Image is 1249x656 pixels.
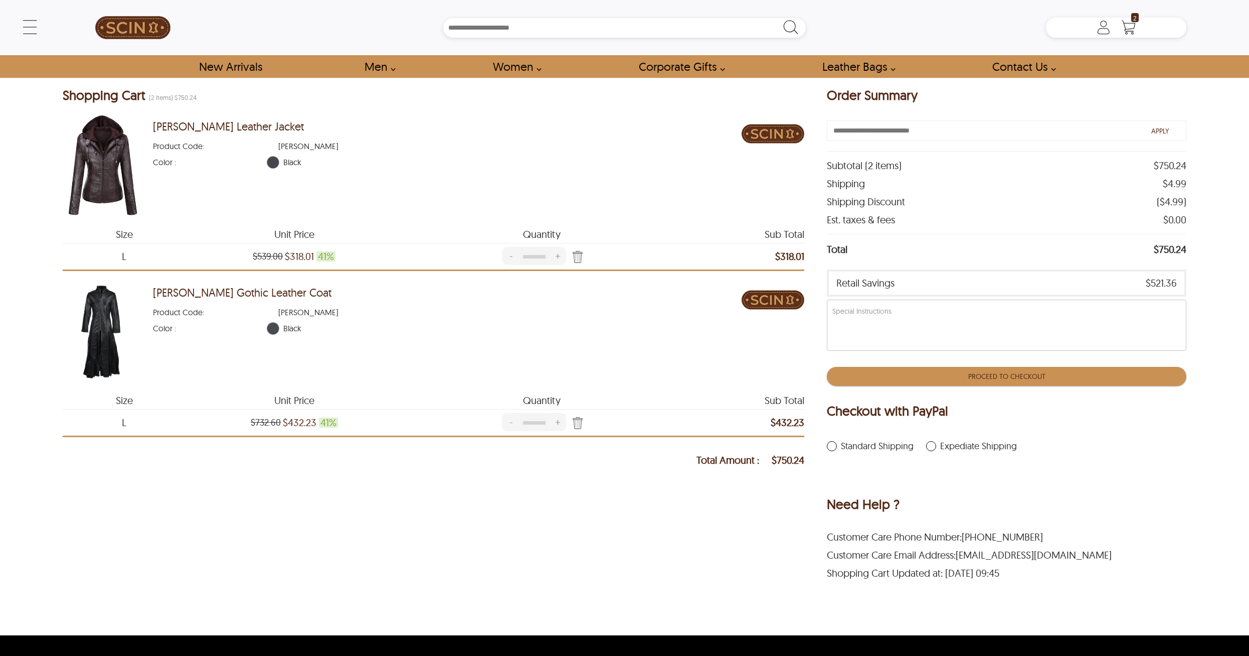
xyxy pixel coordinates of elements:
[1154,159,1186,172] span: $750.24
[283,418,316,428] span: Unit Price which was at a price of $732.60, now after discount the price is $432.23 Discount of 41%
[827,159,902,172] span: Subtotal ( 2 items )
[1163,213,1186,226] span: $0.00
[403,229,681,239] span: Quantity
[1163,177,1186,190] span: $4.99
[775,251,804,261] strong: subTotal $318.01
[186,396,403,406] span: Unit Price
[267,322,279,335] div: Black
[95,5,170,50] img: SCIN
[811,55,901,78] a: Shop Leather Bags
[267,156,279,169] div: Black
[827,497,1186,514] div: Need Help ?
[742,115,804,153] img: Brand Logo Shopping Cart Image
[278,307,404,317] span: [PERSON_NAME]
[1131,13,1139,22] span: 2
[1154,239,1186,259] span: $750.24
[827,234,1186,265] div: Total $750.24
[63,396,187,406] span: Size
[827,211,1186,229] div: Est. taxes & fees $0.00
[827,441,914,451] label: standardShipping is checked
[153,120,304,133] a: [PERSON_NAME] Leather Jacket
[836,277,895,290] span: Retail Savings
[253,251,283,261] strike: $539.00
[568,417,583,431] img: sprite-icon
[772,455,804,465] span: $750.24
[681,396,805,406] span: Sub Total
[827,157,1186,175] div: Subtotal 2 items $750.24
[696,455,772,465] span: Total Amount :
[186,229,403,239] span: Unit Price
[153,157,267,167] span: Color Black
[1151,126,1169,136] span: Apply
[1157,195,1186,208] span: ( $4.99 )
[549,413,566,431] div: Increase Quantity of Item
[827,461,1186,489] iframe: PayPal
[827,193,1186,211] div: Shipping Discount $4.99
[827,88,1186,110] div: Order Summary
[742,281,804,322] a: Brand Logo Shopping Cart Image
[353,55,401,78] a: shop men's leather jackets
[627,55,731,78] a: Shop Leather Corporate Gifts
[827,175,1186,193] div: Shipping $4.99
[827,177,865,190] span: Shipping
[251,418,281,428] strike: $732.60
[827,549,956,561] span: Customer Care Email Address
[63,418,187,428] span: Size L
[63,251,187,261] span: Size L
[63,281,143,381] img: Nyla Gothic Leather Coat
[63,229,187,239] span: Size
[827,195,905,208] span: Shipping Discount
[926,441,1017,451] label: expediateShipping is unchecked
[283,323,742,333] span: Black
[827,367,1186,386] button: Proceed To Checkout
[316,251,335,261] span: 41 %
[568,248,583,265] div: Press Enter to Remove Item
[63,88,197,105] div: Total Item and Total Amount (2 items) $750.24
[827,270,1186,297] div: Retail Savings $521.36
[1119,20,1139,35] a: Shopping Cart
[319,418,338,428] span: 41 %
[403,396,681,406] span: Quantity
[63,115,143,215] img: Emmie Biker Leather Jacket
[827,404,1186,426] div: Checkout with PayPal
[696,455,804,465] strong: Total Amount $750.24
[956,549,1112,561] a: [EMAIL_ADDRESS][DOMAIN_NAME]
[502,247,519,265] div: Decrease Quantity of Item
[827,88,918,105] div: Order Summary
[681,229,805,239] span: Sub Total
[549,247,566,265] div: Increase Quantity of Item
[153,286,331,299] a: [PERSON_NAME] Gothic Leather Coat
[188,55,273,78] a: Shop New Arrivals
[283,157,742,167] span: Black
[63,88,805,105] div: Shopping Cart
[153,323,267,333] span: Color Black
[827,497,900,514] div: Need Help ?
[771,418,804,428] strong: subTotal $432.23
[568,250,583,265] img: sprite-icon
[285,251,314,261] span: Unit Price which was at a price of $539.00, now after discount the price is $318.01 Discount of 41%
[827,567,999,580] span: Shopping Cart Updated at: [DATE] 09:45
[502,413,519,431] div: Decrease Quantity of Item
[568,414,583,431] div: Press Enter to Remove Item
[827,564,1186,582] div: Shopping Cart Updated at: Aug 25 2025, 09:45
[153,302,742,317] div: Product Code NYLA
[827,213,895,226] span: Est. taxes & fees
[827,239,847,259] span: Total
[827,404,948,421] div: Checkout with PayPal
[153,141,278,151] span: Product Code :
[481,55,547,78] a: Shop Women Leather Jackets
[827,531,962,543] span: Customer Care Phone Number
[63,5,203,50] a: SCIN
[1146,277,1177,290] span: $521.36
[149,93,197,101] span: (2 items) $750.24
[153,136,742,151] div: Product Code EMMIE
[962,531,1043,543] a: ‪[PHONE_NUMBER]‬
[981,55,1061,78] a: contact-us
[742,115,804,156] a: Brand Logo Shopping Cart Image
[153,307,278,317] span: Product Code :
[742,281,804,319] img: Brand Logo Shopping Cart Image
[278,141,404,151] span: [PERSON_NAME]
